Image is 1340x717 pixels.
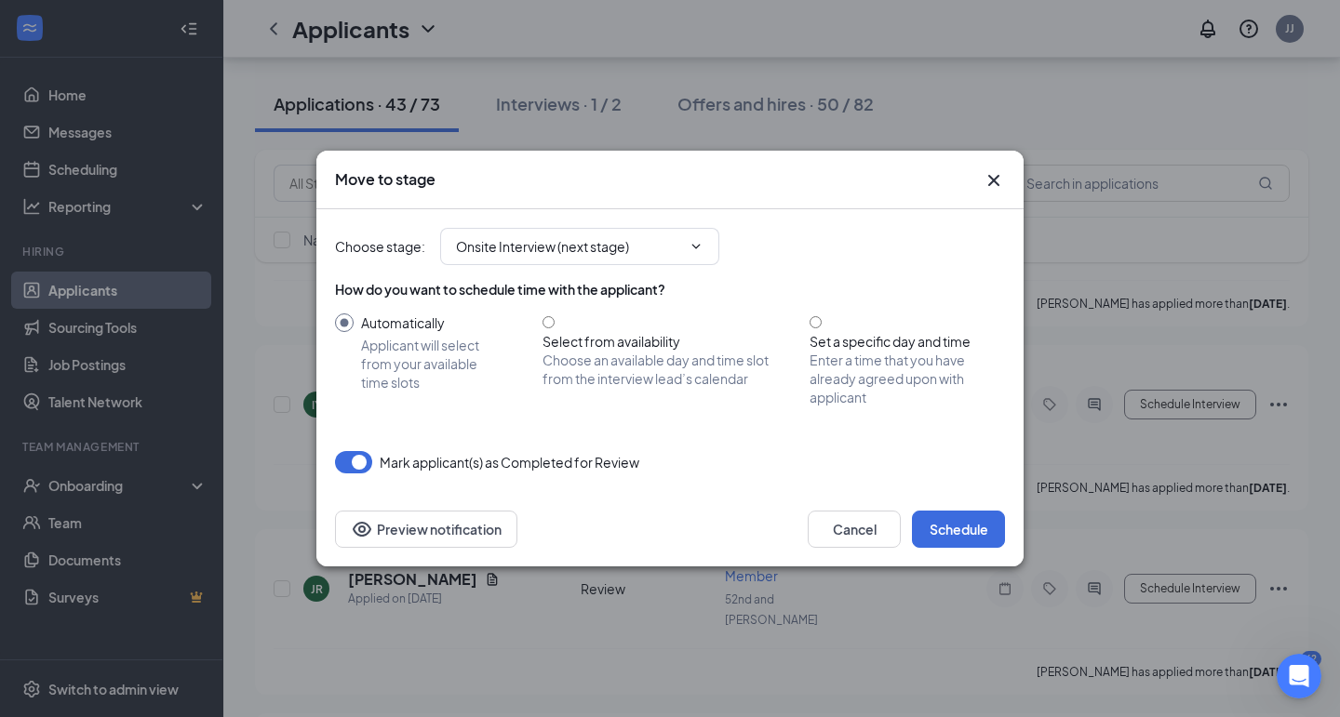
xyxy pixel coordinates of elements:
span: Choose stage : [335,236,425,257]
div: Select from availability [543,332,771,351]
div: Set a specific day and time [810,332,1005,351]
svg: ChevronDown [689,239,703,254]
button: Cancel [808,511,901,548]
button: Preview notificationEye [335,511,517,548]
span: Enter a time that you have already agreed upon with applicant [810,351,1005,406]
div: How do you want to schedule time with the applicant? [335,280,1005,299]
svg: Eye [351,518,373,540]
button: Schedule [912,511,1005,548]
svg: Cross [983,169,1005,192]
iframe: Intercom live chat [1277,654,1321,698]
span: Mark applicant(s) as Completed for Review [380,451,639,473]
button: Close [983,169,1005,192]
span: Choose an available day and time slot from the interview lead’s calendar [543,351,771,388]
h3: Move to stage [335,169,435,190]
